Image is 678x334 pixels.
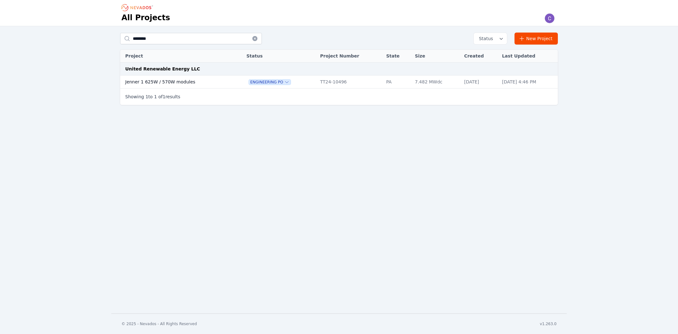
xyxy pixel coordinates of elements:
[383,76,412,88] td: PA
[120,76,558,88] tr: Jenner 1 625W / 570W modulesEngineering POTT24-10496PA7.482 MWdc[DATE][DATE] 4:46 PM
[163,94,165,99] span: 1
[461,50,499,63] th: Created
[474,33,507,44] button: Status
[121,3,155,13] nav: Breadcrumb
[120,63,558,76] td: United Renewable Energy LLC
[476,35,493,42] span: Status
[317,50,383,63] th: Project Number
[243,50,317,63] th: Status
[154,94,157,99] span: 1
[412,50,461,63] th: Size
[383,50,412,63] th: State
[499,76,558,88] td: [DATE] 4:46 PM
[412,76,461,88] td: 7.482 MWdc
[515,33,558,45] a: New Project
[121,321,197,326] div: © 2025 - Nevados - All Rights Reserved
[461,76,499,88] td: [DATE]
[120,50,234,63] th: Project
[145,94,148,99] span: 1
[120,76,234,88] td: Jenner 1 625W / 570W modules
[540,321,557,326] div: v1.263.0
[317,76,383,88] td: TT24-10496
[125,94,180,100] p: Showing to of results
[499,50,558,63] th: Last Updated
[545,13,555,23] img: Carl Jackson
[249,80,291,85] button: Engineering PO
[121,13,170,23] h1: All Projects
